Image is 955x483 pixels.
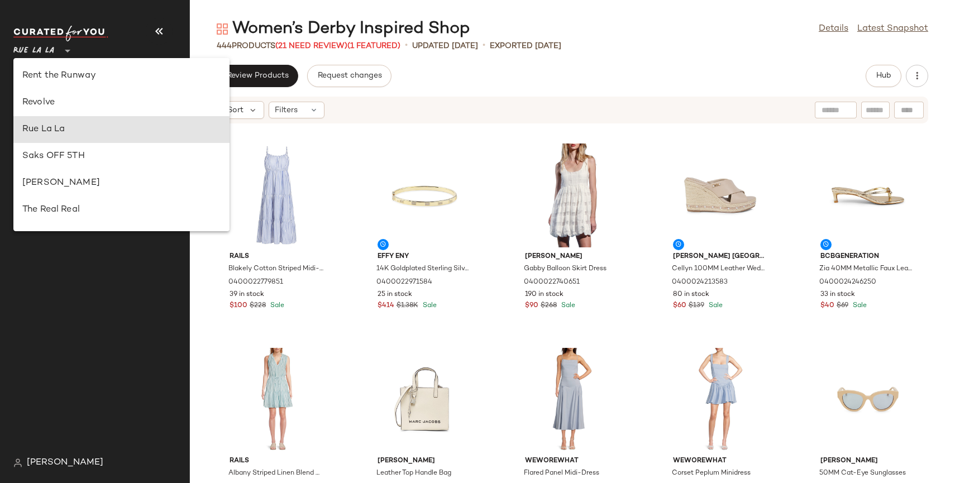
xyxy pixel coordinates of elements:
[405,39,408,52] span: •
[227,104,243,116] span: Sort
[820,290,855,300] span: 33 in stock
[516,348,629,452] img: 0400022935095_POWDERBLUE
[376,278,432,288] span: 0400022971584
[820,252,915,262] span: BCBGeneration
[672,468,751,479] span: Corset Peplum Minidress
[13,458,22,467] img: svg%3e
[275,42,347,50] span: (21 Need Review)
[541,301,557,311] span: $268
[673,301,686,311] span: $60
[221,348,333,452] img: 0400022720872
[38,132,88,145] span: All Products
[217,65,298,87] button: Review Products
[111,155,128,168] span: (17)
[876,71,891,80] span: Hub
[369,144,481,247] img: 0400022971584
[397,301,418,311] span: $1.38K
[524,264,607,274] span: Gabby Balloon Skirt Dress
[38,155,111,168] span: Global Clipboards
[378,290,412,300] span: 25 in stock
[228,264,323,274] span: Blakely Cotton Striped Midi-Dress
[230,456,324,466] span: Rails
[13,26,108,41] img: cfy_white_logo.C9jOOHJF.svg
[706,302,723,309] span: Sale
[851,302,867,309] span: Sale
[811,348,924,452] img: 0400022524929
[857,22,928,36] a: Latest Snapshot
[689,301,704,311] span: $139
[559,302,575,309] span: Sale
[376,468,451,479] span: Leather Top Handle Bag
[36,110,80,123] span: Dashboard
[673,456,768,466] span: WeWoreWhat
[217,42,232,50] span: 444
[664,144,777,247] img: 0400024213583_BEIGE
[378,301,394,311] span: $414
[226,71,289,80] span: Review Products
[18,111,29,122] img: svg%3e
[221,144,333,247] img: 0400022779851
[811,144,924,247] img: 0400024246250_GOLD
[230,301,247,311] span: $100
[275,104,298,116] span: Filters
[369,348,481,452] img: 0400023020100_MARSHMALLOW
[664,348,777,452] img: 0400022935106_CLASSICBLUE
[38,177,78,190] span: Curations
[490,40,561,52] p: Exported [DATE]
[347,42,400,50] span: (1 Featured)
[673,290,709,300] span: 80 in stock
[228,278,283,288] span: 0400022779851
[525,290,564,300] span: 190 in stock
[317,71,381,80] span: Request changes
[525,252,620,262] span: [PERSON_NAME]
[819,264,914,274] span: Zia 40MM Metallic Faux Leather Kitten-Heel Sandals
[250,301,266,311] span: $228
[421,302,437,309] span: Sale
[820,456,915,466] span: [PERSON_NAME]
[228,468,323,479] span: Albany Striped Linen Blend Minidress
[820,301,834,311] span: $40
[27,456,103,470] span: [PERSON_NAME]
[217,23,228,35] img: svg%3e
[819,278,876,288] span: 0400024246250
[217,40,400,52] div: Products
[672,278,728,288] span: 0400024213583
[230,252,324,262] span: Rails
[819,468,906,479] span: 50MM Cat-Eye Sunglasses
[268,302,284,309] span: Sale
[516,144,629,247] img: 0400022740651_WHITE
[412,40,478,52] p: updated [DATE]
[524,468,599,479] span: Flared Panel Midi-Dress
[525,456,620,466] span: WeWoreWhat
[378,252,472,262] span: Effy ENY
[866,65,901,87] button: Hub
[307,65,391,87] button: Request changes
[819,22,848,36] a: Details
[672,264,767,274] span: Cellyn 100MM Leather Wedge Sandals
[217,18,470,40] div: Women’s Derby Inspired Shop
[483,39,485,52] span: •
[376,264,471,274] span: 14K Goldplated Sterling Silver & 0.21 TCW Diamond Bangle Bracelet
[673,252,768,262] span: [PERSON_NAME] [GEOGRAPHIC_DATA]
[525,301,538,311] span: $90
[13,38,54,58] span: Rue La La
[230,290,264,300] span: 39 in stock
[378,456,472,466] span: [PERSON_NAME]
[524,278,580,288] span: 0400022740651
[837,301,848,311] span: $69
